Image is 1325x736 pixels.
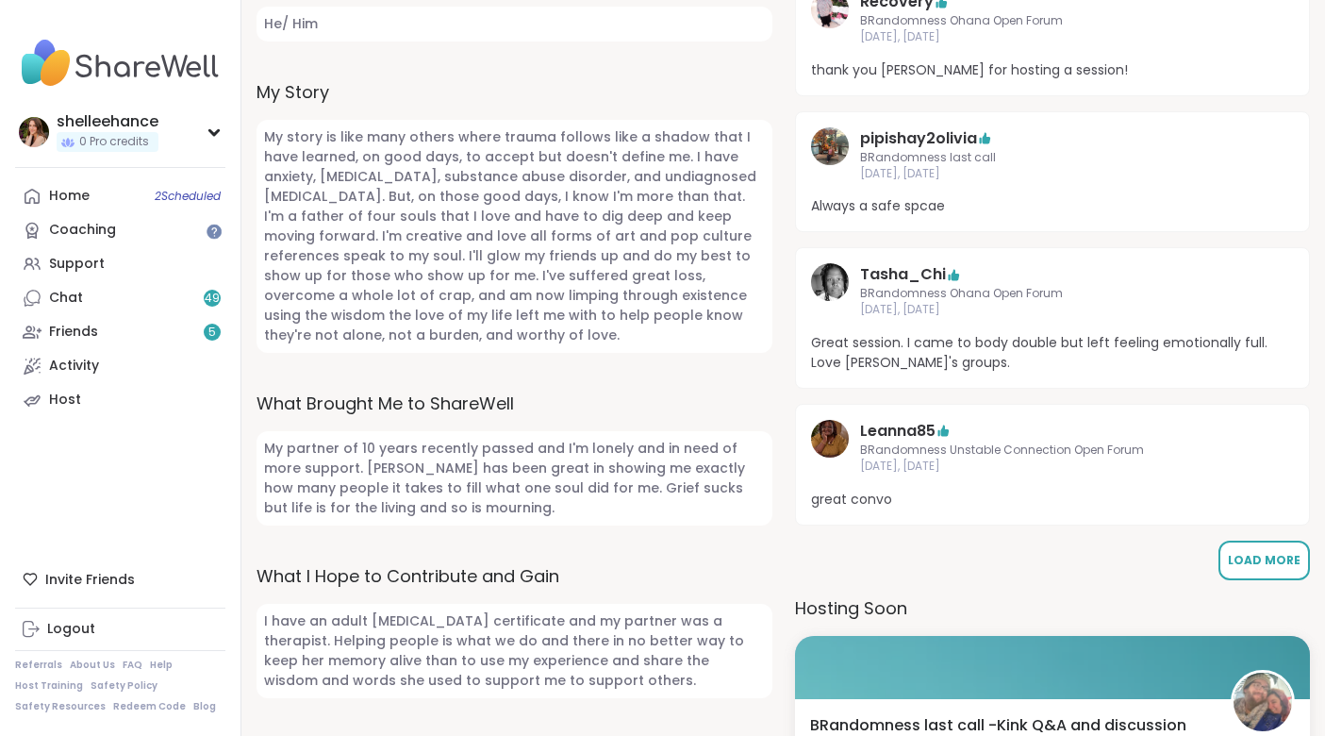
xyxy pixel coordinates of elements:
span: thank you [PERSON_NAME] for hosting a session! [811,60,1295,80]
a: Leanna85 [860,420,936,443]
span: BRandomness last call [860,150,1246,166]
a: Tasha_Chi [811,263,849,318]
a: Support [15,247,225,281]
span: [DATE], [DATE] [860,302,1246,318]
span: Great session. I came to body double but left feeling emotionally full. Love [PERSON_NAME]'s groups. [811,333,1295,373]
span: 0 Pro credits [79,134,149,150]
span: 49 [205,291,220,307]
div: Support [49,255,105,274]
img: Tasha_Chi [811,263,849,301]
img: Leanna85 [811,420,849,458]
span: BRandomness Ohana Open Forum [860,13,1246,29]
a: Referrals [15,659,62,672]
span: He/ Him [257,7,772,42]
div: shelleehance [57,111,158,132]
div: Invite Friends [15,562,225,596]
a: Logout [15,612,225,646]
img: pipishay2olivia [811,127,849,165]
a: Help [150,659,173,672]
div: Home [49,187,90,206]
a: Home2Scheduled [15,179,225,213]
span: Always a safe spcae [811,196,1295,216]
span: 2 Scheduled [155,189,221,204]
a: pipishay2olivia [860,127,977,150]
div: Chat [49,289,83,308]
div: Activity [49,357,99,376]
a: Host Training [15,679,83,693]
span: [DATE], [DATE] [860,29,1246,45]
span: 5 [208,325,216,341]
a: Leanna85 [811,420,849,475]
span: BRandomness Ohana Open Forum [860,286,1246,302]
a: Host [15,383,225,417]
button: Load More [1218,541,1310,580]
iframe: Spotlight [207,224,222,239]
img: BRandom502 [1234,673,1292,731]
span: BRandomness Unstable Connection Open Forum [860,443,1246,459]
a: FAQ [123,659,142,672]
img: ShareWell Nav Logo [15,30,225,96]
span: I have an adult [MEDICAL_DATA] certificate and my partner was a therapist. Helping people is what... [257,604,772,698]
span: [DATE], [DATE] [860,459,1246,475]
img: shelleehance [19,117,49,147]
a: Chat49 [15,281,225,315]
a: pipishay2olivia [811,127,849,182]
a: About Us [70,659,115,672]
label: My Story [257,79,772,105]
a: Coaching [15,213,225,247]
span: Load More [1228,552,1300,568]
a: Safety Resources [15,700,106,713]
label: What I Hope to Contribute and Gain [257,563,772,589]
div: Coaching [49,221,116,240]
a: Friends5 [15,315,225,349]
h3: Hosting Soon [795,595,1311,621]
a: Redeem Code [113,700,186,713]
span: [DATE], [DATE] [860,166,1246,182]
div: Logout [47,620,95,639]
label: What Brought Me to ShareWell [257,391,772,416]
a: Tasha_Chi [860,263,946,286]
span: My story is like many others where trauma follows like a shadow that I have learned, on good days... [257,120,772,353]
a: Safety Policy [91,679,157,693]
span: My partner of 10 years recently passed and I'm lonely and in need of more support. [PERSON_NAME] ... [257,431,772,526]
a: Blog [193,700,216,713]
span: great convo [811,490,1295,510]
a: Activity [15,349,225,383]
div: Friends [49,323,98,342]
div: Host [49,391,81,410]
